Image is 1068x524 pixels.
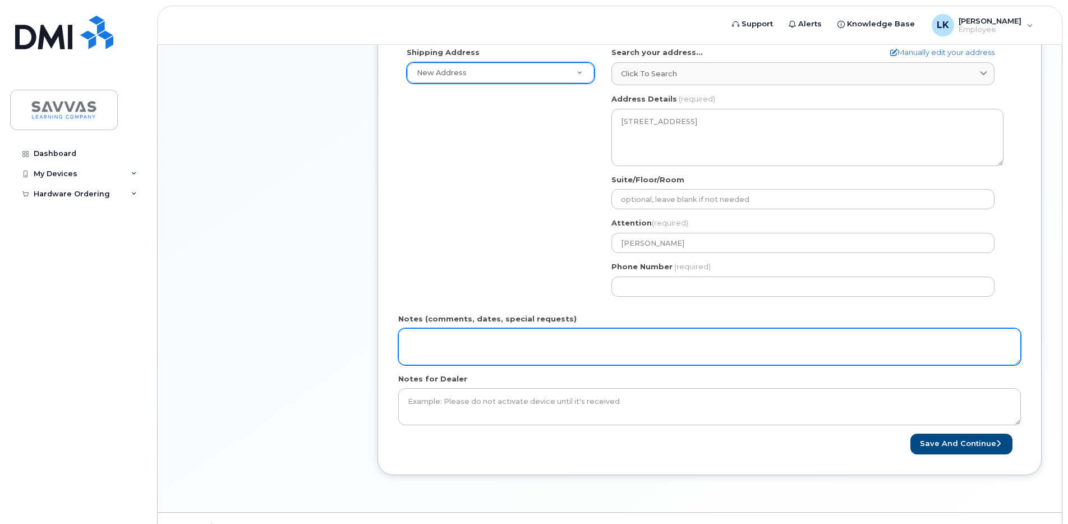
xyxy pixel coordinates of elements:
span: New Address [417,68,467,77]
span: LK [937,19,949,32]
span: Alerts [798,19,822,30]
label: Search your address... [611,47,703,58]
a: Support [724,13,781,35]
label: Notes for Dealer [398,374,467,384]
a: Manually edit your address [890,47,995,58]
span: (required) [674,262,711,271]
label: Notes (comments, dates, special requests) [398,314,577,324]
a: Knowledge Base [830,13,923,35]
span: Support [742,19,773,30]
label: Address Details [611,94,677,104]
iframe: Messenger Launcher [1019,475,1060,516]
label: Phone Number [611,261,673,272]
span: Knowledge Base [847,19,915,30]
button: Save and Continue [910,434,1012,454]
span: Employee [959,25,1021,34]
span: (required) [679,94,715,103]
div: Laura Krebs [924,14,1041,36]
a: Click to search [611,62,995,85]
span: Click to search [621,68,677,79]
span: (required) [652,218,688,227]
label: Suite/Floor/Room [611,174,684,185]
a: Alerts [781,13,830,35]
input: optional, leave blank if not needed [611,189,995,209]
label: Attention [611,218,688,228]
label: Shipping Address [407,47,480,58]
a: New Address [407,63,594,83]
span: [PERSON_NAME] [959,16,1021,25]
